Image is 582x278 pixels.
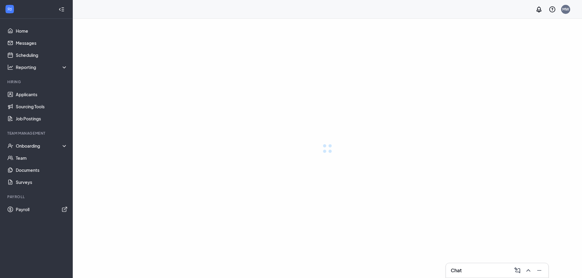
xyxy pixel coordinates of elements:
[16,88,68,100] a: Applicants
[16,203,68,215] a: PayrollExternalLink
[16,25,68,37] a: Home
[7,6,13,12] svg: WorkstreamLogo
[7,79,66,84] div: Hiring
[562,7,569,12] div: MW
[549,6,556,13] svg: QuestionInfo
[535,6,543,13] svg: Notifications
[523,266,533,275] button: ChevronUp
[451,267,462,274] h3: Chat
[16,152,68,164] a: Team
[16,100,68,113] a: Sourcing Tools
[525,267,532,274] svg: ChevronUp
[16,176,68,188] a: Surveys
[16,164,68,176] a: Documents
[7,131,66,136] div: Team Management
[16,37,68,49] a: Messages
[7,143,13,149] svg: UserCheck
[16,113,68,125] a: Job Postings
[514,267,521,274] svg: ComposeMessage
[16,49,68,61] a: Scheduling
[16,143,68,149] div: Onboarding
[536,267,543,274] svg: Minimize
[16,64,68,70] div: Reporting
[534,266,544,275] button: Minimize
[7,64,13,70] svg: Analysis
[7,194,66,199] div: Payroll
[512,266,522,275] button: ComposeMessage
[59,6,65,12] svg: Collapse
